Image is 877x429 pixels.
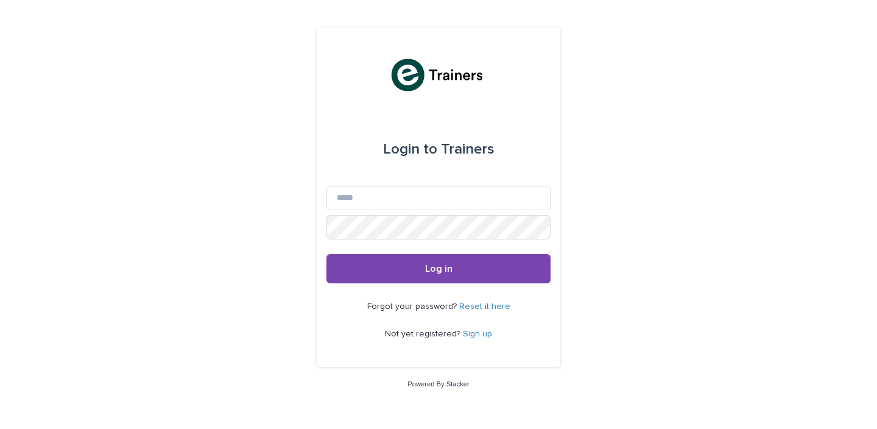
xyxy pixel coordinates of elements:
[459,302,510,311] a: Reset it here
[326,254,551,283] button: Log in
[383,142,437,157] span: Login to
[385,330,463,338] span: Not yet registered?
[425,264,453,274] span: Log in
[407,380,469,388] a: Powered By Stacker
[463,330,492,338] a: Sign up
[383,132,495,166] div: Trainers
[388,57,488,93] img: K0CqGN7SDeD6s4JG8KQk
[367,302,459,311] span: Forgot your password?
